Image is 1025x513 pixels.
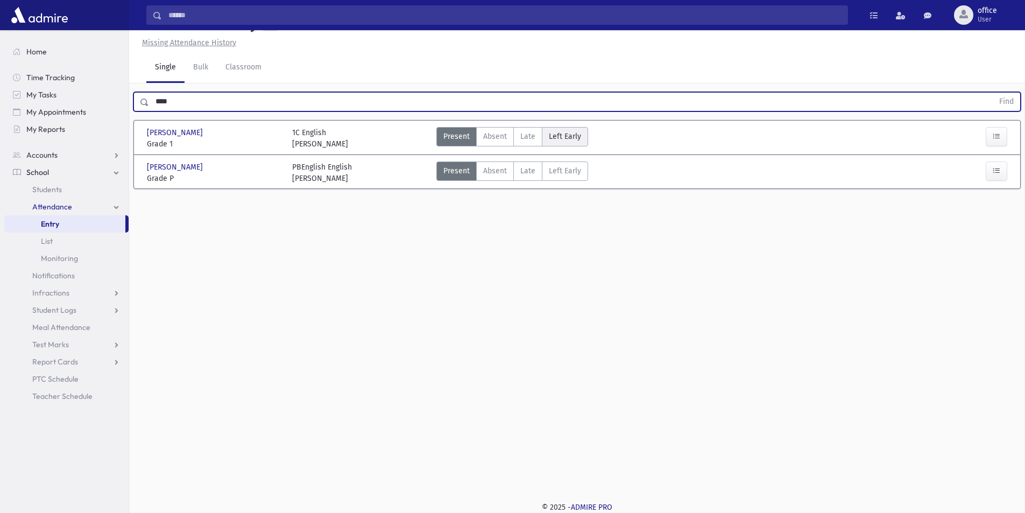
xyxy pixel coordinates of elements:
[185,53,217,83] a: Bulk
[146,53,185,83] a: Single
[4,103,129,121] a: My Appointments
[993,93,1020,111] button: Find
[520,131,535,142] span: Late
[32,357,78,367] span: Report Cards
[4,370,129,388] a: PTC Schedule
[147,138,281,150] span: Grade 1
[978,6,997,15] span: office
[26,167,49,177] span: School
[26,107,86,117] span: My Appointments
[142,38,236,47] u: Missing Attendance History
[4,284,129,301] a: Infractions
[4,233,129,250] a: List
[26,73,75,82] span: Time Tracking
[4,250,129,267] a: Monitoring
[4,336,129,353] a: Test Marks
[147,161,205,173] span: [PERSON_NAME]
[4,69,129,86] a: Time Tracking
[138,38,236,47] a: Missing Attendance History
[4,198,129,215] a: Attendance
[41,219,59,229] span: Entry
[443,131,470,142] span: Present
[32,391,93,401] span: Teacher Schedule
[32,202,72,212] span: Attendance
[4,43,129,60] a: Home
[32,271,75,280] span: Notifications
[162,5,847,25] input: Search
[26,124,65,134] span: My Reports
[217,53,270,83] a: Classroom
[436,161,588,184] div: AttTypes
[26,150,58,160] span: Accounts
[147,173,281,184] span: Grade P
[146,502,1008,513] div: © 2025 -
[4,146,129,164] a: Accounts
[26,90,56,100] span: My Tasks
[32,374,79,384] span: PTC Schedule
[4,86,129,103] a: My Tasks
[549,131,581,142] span: Left Early
[483,165,507,177] span: Absent
[147,127,205,138] span: [PERSON_NAME]
[26,47,47,57] span: Home
[483,131,507,142] span: Absent
[4,164,129,181] a: School
[4,121,129,138] a: My Reports
[41,236,53,246] span: List
[4,267,129,284] a: Notifications
[292,161,352,184] div: PBEnglish English [PERSON_NAME]
[520,165,535,177] span: Late
[32,322,90,332] span: Meal Attendance
[4,181,129,198] a: Students
[4,388,129,405] a: Teacher Schedule
[9,4,70,26] img: AdmirePro
[4,215,125,233] a: Entry
[32,305,76,315] span: Student Logs
[4,353,129,370] a: Report Cards
[978,15,997,24] span: User
[32,288,69,298] span: Infractions
[32,340,69,349] span: Test Marks
[41,254,78,263] span: Monitoring
[32,185,62,194] span: Students
[4,301,129,319] a: Student Logs
[549,165,581,177] span: Left Early
[292,127,348,150] div: 1C English [PERSON_NAME]
[4,319,129,336] a: Meal Attendance
[443,165,470,177] span: Present
[436,127,588,150] div: AttTypes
